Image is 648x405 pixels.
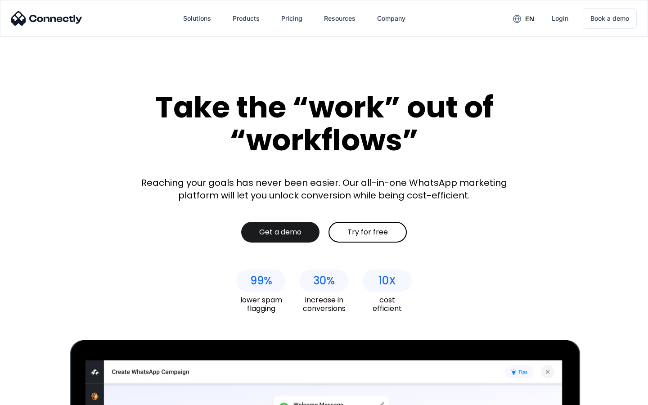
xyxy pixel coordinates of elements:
[370,8,413,29] div: Company
[378,274,396,287] div: 10X
[299,296,349,313] div: increase in conversions
[9,389,54,402] aside: Language selected: English
[11,11,82,26] img: Connectly Logo
[135,176,513,202] div: Reaching your goals has never been easier. Our all-in-one WhatsApp marketing platform will let yo...
[552,12,568,25] div: Login
[583,8,637,29] a: Book a demo
[18,389,54,402] ul: Language list
[328,222,407,243] a: Try for free
[525,13,534,25] div: en
[241,222,319,243] a: Get a demo
[236,296,286,313] div: lower spam flagging
[281,12,302,25] div: Pricing
[317,8,363,29] div: Resources
[225,8,267,29] div: Products
[313,274,335,287] div: 30%
[506,12,541,25] div: en
[377,12,405,25] div: Company
[259,228,301,237] div: Get a demo
[362,296,412,313] div: cost efficient
[121,91,526,156] div: Take the “work” out of “workflows”
[250,274,272,287] div: 99%
[176,8,218,29] div: Solutions
[233,12,260,25] div: Products
[347,228,388,237] div: Try for free
[183,12,211,25] div: Solutions
[544,8,576,29] a: Login
[324,12,355,25] div: Resources
[274,8,310,29] a: Pricing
